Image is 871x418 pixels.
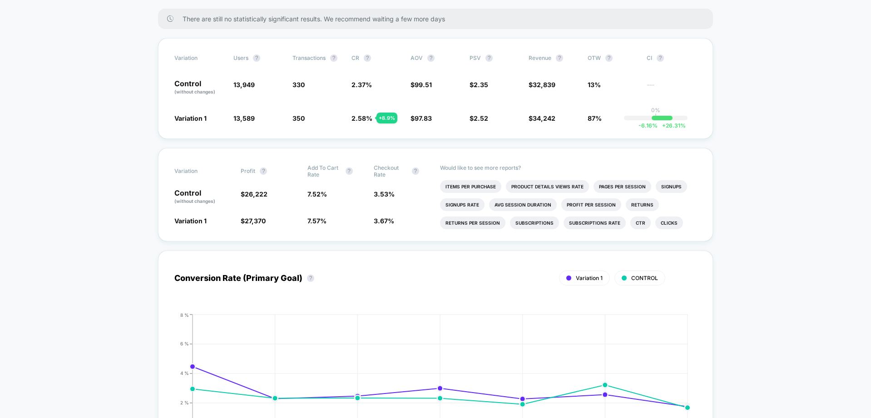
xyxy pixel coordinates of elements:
span: $ [411,114,432,122]
span: (without changes) [174,198,215,204]
span: 7.57 % [307,217,327,225]
span: CR [351,54,359,61]
span: CI [647,54,697,62]
button: ? [412,167,419,175]
button: ? [657,54,664,62]
span: $ [241,190,267,198]
tspan: 8 % [180,312,189,317]
li: Signups [656,180,687,193]
span: 7.52 % [307,190,327,198]
span: 2.35 [474,81,488,89]
tspan: 4 % [180,370,189,376]
span: 2.52 [474,114,488,122]
span: $ [411,81,432,89]
span: CONTROL [631,275,658,281]
span: $ [241,217,266,225]
span: OTW [588,54,638,62]
button: ? [427,54,435,62]
li: Returns Per Session [440,216,505,229]
span: Variation 1 [174,217,207,225]
span: -6.16 % [638,122,658,129]
span: Variation [174,54,224,62]
span: AOV [411,54,423,61]
span: $ [529,114,555,122]
span: users [233,54,248,61]
li: Returns [626,198,659,211]
span: 350 [292,114,305,122]
button: ? [260,167,267,175]
span: PSV [470,54,481,61]
button: ? [307,275,314,282]
span: + [662,122,666,129]
span: 13,589 [233,114,255,122]
span: 99.51 [415,81,432,89]
button: ? [346,167,353,175]
span: 2.58 % [351,114,372,122]
tspan: 2 % [180,400,189,405]
li: Pages Per Session [594,180,651,193]
tspan: 6 % [180,341,189,346]
span: Transactions [292,54,326,61]
button: ? [605,54,613,62]
button: ? [556,54,563,62]
span: 3.67 % [374,217,394,225]
span: Profit [241,167,255,174]
span: 13% [588,81,601,89]
div: + 8.9 % [376,113,397,123]
span: Checkout Rate [374,164,407,178]
span: Variation 1 [174,114,207,122]
li: Items Per Purchase [440,180,501,193]
span: 87% [588,114,602,122]
p: 0% [651,107,660,113]
li: Subscriptions [510,216,559,229]
span: 34,242 [533,114,555,122]
li: Ctr [630,216,651,229]
span: 13,949 [233,81,255,89]
span: Variation [174,164,224,178]
li: Signups Rate [440,198,485,211]
span: 3.53 % [374,190,395,198]
span: 2.37 % [351,81,372,89]
span: --- [647,82,697,95]
span: 32,839 [533,81,555,89]
span: 26.31 % [658,122,686,129]
li: Profit Per Session [561,198,621,211]
span: 27,370 [245,217,266,225]
span: $ [529,81,555,89]
span: 330 [292,81,305,89]
li: Product Details Views Rate [506,180,589,193]
button: ? [485,54,493,62]
span: Variation 1 [576,275,603,281]
p: Control [174,189,232,205]
span: (without changes) [174,89,215,94]
span: $ [470,81,488,89]
p: Control [174,80,224,95]
span: Add To Cart Rate [307,164,341,178]
span: 97.83 [415,114,432,122]
li: Subscriptions Rate [564,216,626,229]
button: ? [330,54,337,62]
span: 26,222 [245,190,267,198]
p: | [655,113,657,120]
button: ? [364,54,371,62]
li: Avg Session Duration [489,198,557,211]
span: Revenue [529,54,551,61]
span: $ [470,114,488,122]
p: Would like to see more reports? [440,164,697,171]
button: ? [253,54,260,62]
span: There are still no statistically significant results. We recommend waiting a few more days [183,15,695,23]
li: Clicks [655,216,683,229]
